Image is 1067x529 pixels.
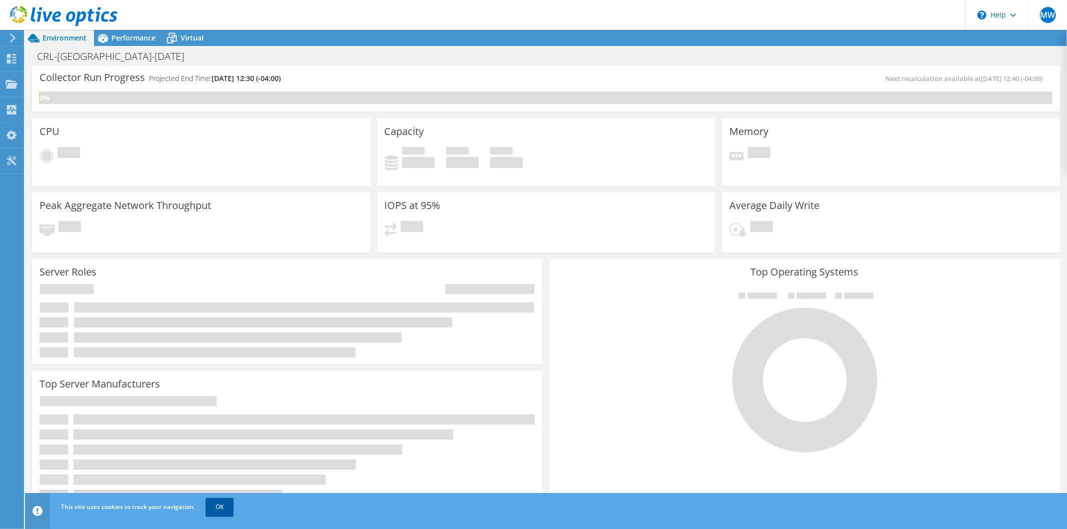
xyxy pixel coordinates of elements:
[385,126,424,137] h3: Capacity
[181,33,204,42] span: Virtual
[59,221,81,234] span: Pending
[401,221,423,234] span: Pending
[750,221,773,234] span: Pending
[557,266,1052,277] h3: Top Operating Systems
[729,200,819,211] h3: Average Daily Write
[981,74,1042,83] span: [DATE] 12:40 (-04:00)
[729,126,768,137] h3: Memory
[402,147,425,157] span: Used
[446,157,479,168] h4: 0 GiB
[149,73,281,84] h4: Projected End Time:
[58,147,80,160] span: Pending
[385,200,441,211] h3: IOPS at 95%
[206,498,234,516] a: OK
[43,33,87,42] span: Environment
[977,10,986,19] svg: \n
[490,157,523,168] h4: 0 GiB
[33,51,200,62] h1: CRL-[GEOGRAPHIC_DATA]-[DATE]
[748,147,770,160] span: Pending
[40,378,160,389] h3: Top Server Manufacturers
[212,73,281,83] span: [DATE] 12:30 (-04:00)
[40,200,211,211] h3: Peak Aggregate Network Throughput
[1040,7,1056,23] span: MW
[446,147,469,157] span: Free
[40,126,60,137] h3: CPU
[40,266,97,277] h3: Server Roles
[61,502,195,511] span: This site uses cookies to track your navigation.
[402,157,435,168] h4: 0 GiB
[885,74,1047,83] span: Next recalculation available at
[112,33,156,42] span: Performance
[490,147,513,157] span: Total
